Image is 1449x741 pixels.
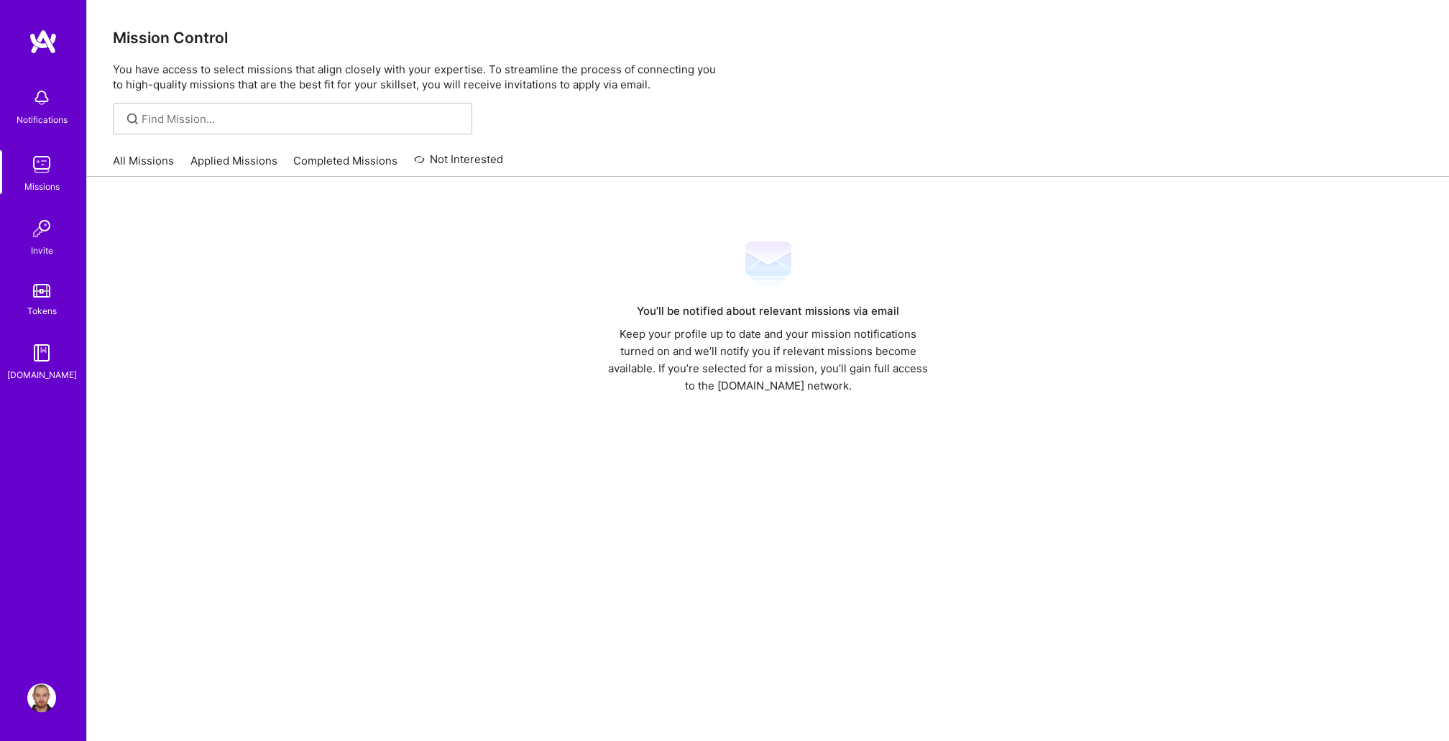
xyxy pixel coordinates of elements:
[142,111,461,126] input: Find Mission...
[7,367,77,382] div: [DOMAIN_NAME]
[602,326,934,395] div: Keep your profile up to date and your mission notifications turned on and we’ll notify you if rel...
[113,29,1423,47] h3: Mission Control
[745,240,791,286] img: Mail
[24,179,60,194] div: Missions
[293,153,397,177] a: Completed Missions
[27,303,57,318] div: Tokens
[113,153,174,177] a: All Missions
[27,150,56,179] img: teamwork
[27,83,56,112] img: bell
[414,151,504,177] a: Not Interested
[602,303,934,320] div: You’ll be notified about relevant missions via email
[124,111,141,127] i: icon SearchGrey
[17,112,68,127] div: Notifications
[29,29,57,55] img: logo
[27,214,56,243] img: Invite
[33,284,50,298] img: tokens
[190,153,277,177] a: Applied Missions
[27,684,56,712] img: User Avatar
[31,243,53,258] div: Invite
[113,62,1423,92] p: You have access to select missions that align closely with your expertise. To streamline the proc...
[24,684,60,712] a: User Avatar
[27,339,56,367] img: guide book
